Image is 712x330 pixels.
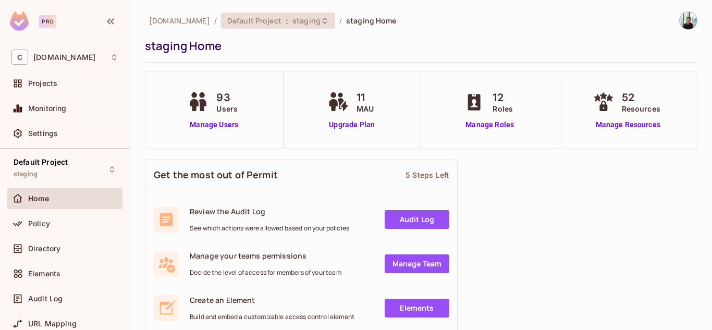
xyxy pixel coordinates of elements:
span: staging [14,170,38,178]
span: Review the Audit Log [190,206,349,216]
span: 12 [493,90,513,105]
span: MAU [357,103,374,114]
a: Upgrade Plan [325,119,379,130]
span: Get the most out of Permit [154,168,278,181]
span: Policy [28,219,50,228]
span: Directory [28,245,60,253]
div: Pro [39,15,56,28]
span: C [11,50,28,65]
a: Audit Log [385,210,449,229]
div: 5 Steps Left [406,170,449,180]
span: Projects [28,79,57,88]
span: Workspace: casadosventos.com.br [33,53,95,62]
span: URL Mapping [28,320,77,328]
span: staging [292,16,321,26]
span: 93 [216,90,238,105]
span: Default Project [14,158,68,166]
a: Elements [385,299,449,317]
span: Manage your teams permissions [190,251,341,261]
span: Create an Element [190,295,354,305]
span: 52 [622,90,660,105]
span: Resources [622,103,660,114]
span: See which actions were allowed based on your policies [190,224,349,233]
span: the active workspace [149,16,210,26]
span: Monitoring [28,104,67,113]
span: Elements [28,270,60,278]
span: Decide the level of access for members of your team [190,268,341,277]
span: Build and embed a customizable access control element [190,313,354,321]
a: Manage Resources [591,119,666,130]
span: Home [28,194,50,203]
span: : [285,17,289,25]
a: Manage Roles [461,119,518,130]
span: Settings [28,129,58,138]
li: / [339,16,342,26]
div: staging Home [145,38,692,54]
span: Default Project [227,16,281,26]
span: Roles [493,103,513,114]
span: staging Home [346,16,397,26]
li: / [214,16,217,26]
span: Audit Log [28,295,63,303]
img: Guilherme Leão [680,12,697,29]
a: Manage Team [385,254,449,273]
a: Manage Users [185,119,243,130]
img: SReyMgAAAABJRU5ErkJggg== [10,11,29,31]
span: 11 [357,90,374,105]
span: Users [216,103,238,114]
